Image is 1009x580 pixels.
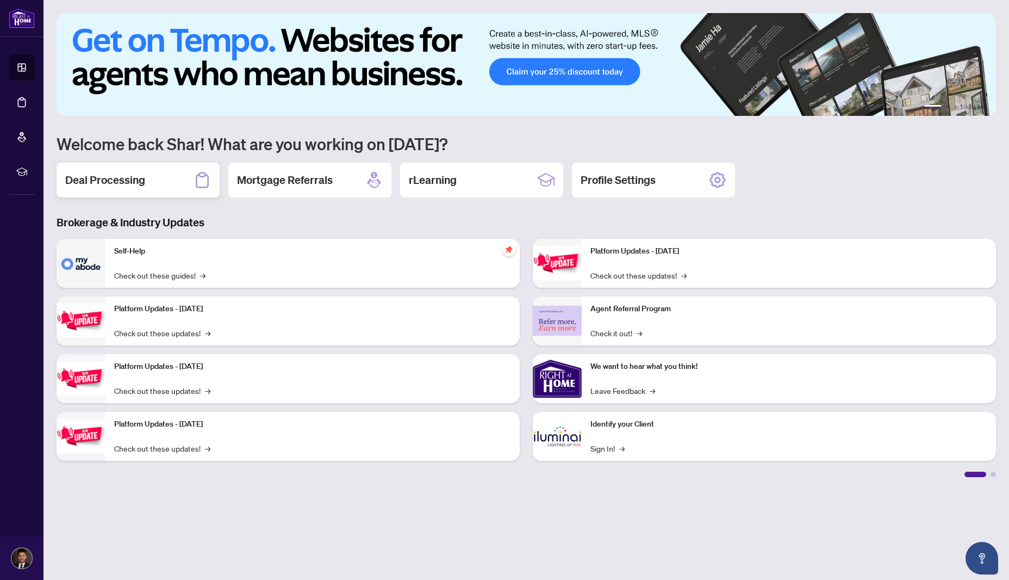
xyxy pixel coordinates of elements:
[200,269,205,281] span: →
[619,442,625,454] span: →
[581,172,656,188] h2: Profile Settings
[205,442,210,454] span: →
[205,385,210,397] span: →
[981,105,985,109] button: 6
[114,245,511,257] p: Self-Help
[114,385,210,397] a: Check out these updates!→
[966,542,998,575] button: Open asap
[114,361,511,373] p: Platform Updates - [DATE]
[650,385,655,397] span: →
[533,306,582,336] img: Agent Referral Program
[590,418,987,430] p: Identify your Client
[57,361,105,396] img: Platform Updates - July 21, 2025
[590,245,987,257] p: Platform Updates - [DATE]
[590,269,687,281] a: Check out these updates!→
[637,327,642,339] span: →
[590,327,642,339] a: Check it out!→
[946,105,950,109] button: 2
[65,172,145,188] h2: Deal Processing
[924,105,942,109] button: 1
[57,215,996,230] h3: Brokerage & Industry Updates
[114,418,511,430] p: Platform Updates - [DATE]
[502,243,515,256] span: pushpin
[114,442,210,454] a: Check out these updates!→
[57,419,105,453] img: Platform Updates - July 8, 2025
[533,412,582,461] img: Identify your Client
[57,13,996,116] img: Slide 0
[114,269,205,281] a: Check out these guides!→
[205,327,210,339] span: →
[963,105,968,109] button: 4
[409,172,457,188] h2: rLearning
[955,105,959,109] button: 3
[590,385,655,397] a: Leave Feedback→
[11,548,32,569] img: Profile Icon
[590,361,987,373] p: We want to hear what you think!
[533,246,582,280] img: Platform Updates - June 23, 2025
[237,172,333,188] h2: Mortgage Referrals
[590,303,987,315] p: Agent Referral Program
[590,442,625,454] a: Sign In!→
[114,303,511,315] p: Platform Updates - [DATE]
[57,304,105,338] img: Platform Updates - September 16, 2025
[57,133,996,154] h1: Welcome back Shar! What are you working on [DATE]?
[114,327,210,339] a: Check out these updates!→
[57,239,105,288] img: Self-Help
[9,8,35,28] img: logo
[972,105,976,109] button: 5
[533,354,582,403] img: We want to hear what you think!
[681,269,687,281] span: →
